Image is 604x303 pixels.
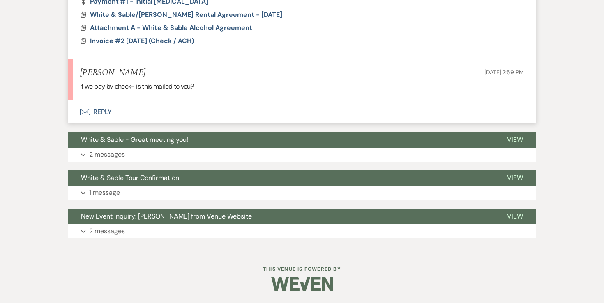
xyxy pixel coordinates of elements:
p: 1 message [89,187,120,198]
button: 1 message [68,186,536,200]
button: View [494,209,536,224]
button: Attachment A - White & Sable Alcohol Agreement [90,23,254,33]
button: White & Sable/[PERSON_NAME] Rental Agreement - [DATE] [90,10,284,20]
span: Invoice #2 [DATE] (Check / ACH) [90,36,194,45]
p: 2 messages [89,149,125,160]
button: 2 messages [68,148,536,162]
p: 2 messages [89,226,125,237]
span: [DATE] 7:59 PM [484,68,524,76]
span: White & Sable/[PERSON_NAME] Rental Agreement - [DATE] [90,10,282,19]
button: 2 messages [68,224,536,238]
span: View [507,173,523,182]
button: White & Sable Tour Confirmation [68,170,494,186]
span: White & Sable - Great meeting you! [81,135,188,144]
button: White & Sable - Great meeting you! [68,132,494,148]
button: Reply [68,100,536,123]
img: Weven Logo [271,269,333,298]
span: View [507,212,523,221]
button: New Event Inquiry: [PERSON_NAME] from Venue Website [68,209,494,224]
button: Invoice #2 [DATE] (Check / ACH) [90,36,196,46]
span: View [507,135,523,144]
span: Attachment A - White & Sable Alcohol Agreement [90,23,252,32]
span: New Event Inquiry: [PERSON_NAME] from Venue Website [81,212,252,221]
p: If we pay by check- is this mailed to you? [80,81,524,92]
span: White & Sable Tour Confirmation [81,173,179,182]
button: View [494,170,536,186]
h5: [PERSON_NAME] [80,68,145,78]
button: View [494,132,536,148]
